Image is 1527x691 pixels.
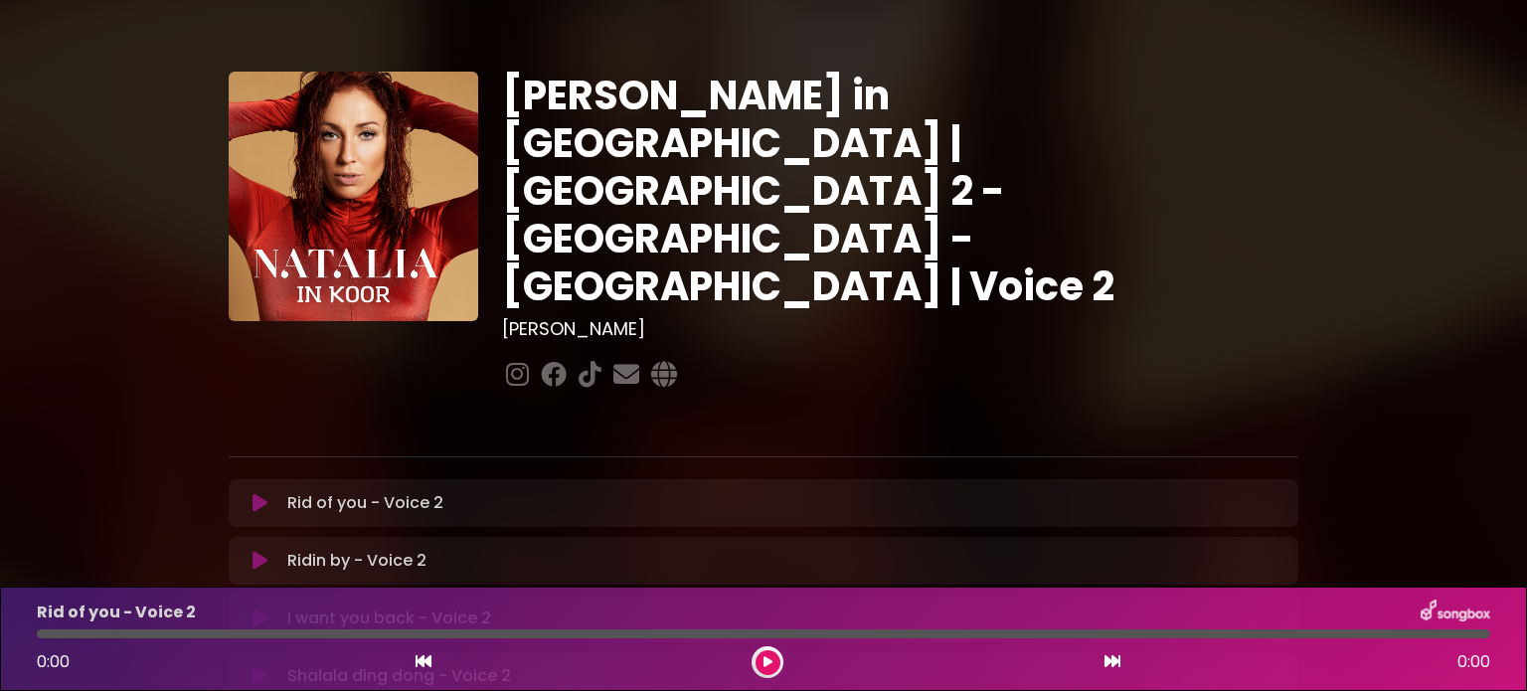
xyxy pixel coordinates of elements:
[37,650,70,673] span: 0:00
[502,72,1298,310] h1: [PERSON_NAME] in [GEOGRAPHIC_DATA] | [GEOGRAPHIC_DATA] 2 - [GEOGRAPHIC_DATA] - [GEOGRAPHIC_DATA] ...
[287,549,426,573] p: Ridin by - Voice 2
[1421,600,1490,625] img: songbox-logo-white.png
[37,601,196,624] p: Rid of you - Voice 2
[229,72,478,321] img: YTVS25JmS9CLUqXqkEhs
[1457,650,1490,674] span: 0:00
[502,318,1298,340] h3: [PERSON_NAME]
[287,491,443,515] p: Rid of you - Voice 2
